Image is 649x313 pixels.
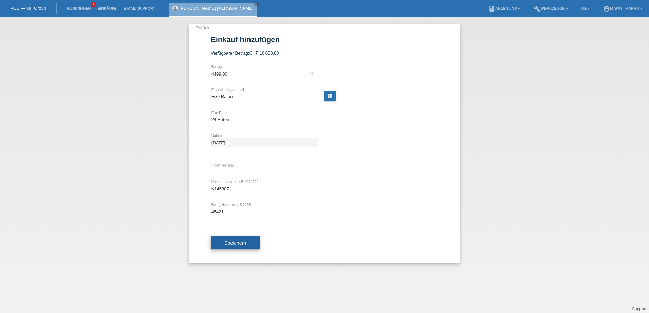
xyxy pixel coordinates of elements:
[120,6,159,11] a: E-Mail Support
[211,236,260,249] button: Speichern
[632,307,646,311] a: Support
[91,2,96,7] span: 1
[534,5,540,12] i: build
[600,6,646,11] a: account_circlem-way - Aarau ▾
[328,93,333,99] i: calculate
[578,6,593,11] a: DE ▾
[94,6,120,11] a: Einkäufe
[224,240,246,246] span: Speichern
[530,6,571,11] a: buildWerkzeuge ▾
[63,6,94,11] a: Kund*innen
[485,6,523,11] a: bookAnleitung ▾
[249,50,279,56] span: CHF 10'000.00
[603,5,610,12] i: account_circle
[310,71,318,76] div: CHF
[211,35,438,44] h1: Einkauf hinzufügen
[190,25,209,30] a: ← Zurück
[324,91,336,101] a: calculate
[10,6,46,11] a: POS — MF Group
[254,2,259,6] a: close
[180,6,253,11] a: [PERSON_NAME] [PERSON_NAME]
[211,50,438,56] div: Verfügbarer Betrag:
[488,5,495,12] i: book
